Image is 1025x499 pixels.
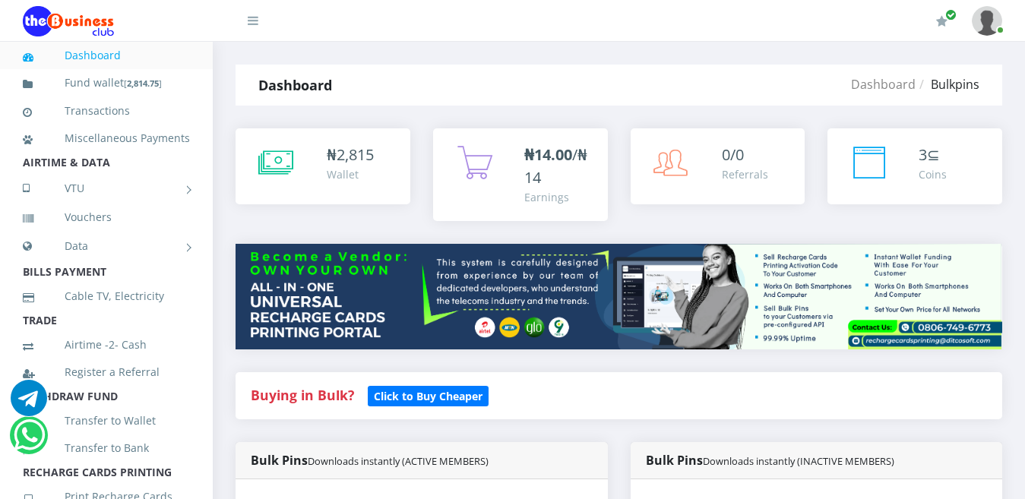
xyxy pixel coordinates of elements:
[14,428,45,453] a: Chat for support
[251,386,354,404] strong: Buying in Bulk?
[308,454,489,468] small: Downloads instantly (ACTIVE MEMBERS)
[703,454,894,468] small: Downloads instantly (INACTIVE MEMBERS)
[23,200,190,235] a: Vouchers
[945,9,957,21] span: Renew/Upgrade Subscription
[23,227,190,265] a: Data
[23,279,190,314] a: Cable TV, Electricity
[433,128,608,221] a: ₦14.00/₦14 Earnings
[327,166,374,182] div: Wallet
[916,75,979,93] li: Bulkpins
[374,389,482,403] b: Click to Buy Cheaper
[251,452,489,469] strong: Bulk Pins
[124,77,162,89] small: [ ]
[368,386,489,404] a: Click to Buy Cheaper
[936,15,947,27] i: Renew/Upgrade Subscription
[851,76,916,93] a: Dashboard
[23,327,190,362] a: Airtime -2- Cash
[127,77,159,89] b: 2,814.75
[919,166,947,182] div: Coins
[524,189,593,205] div: Earnings
[23,6,114,36] img: Logo
[337,144,374,165] span: 2,815
[919,144,947,166] div: ⊆
[236,128,410,204] a: ₦2,815 Wallet
[23,431,190,466] a: Transfer to Bank
[524,144,572,165] b: ₦14.00
[236,244,1002,349] img: multitenant_rcp.png
[722,144,744,165] span: 0/0
[23,355,190,390] a: Register a Referral
[631,128,805,204] a: 0/0 Referrals
[327,144,374,166] div: ₦
[646,452,894,469] strong: Bulk Pins
[23,403,190,438] a: Transfer to Wallet
[23,38,190,73] a: Dashboard
[722,166,768,182] div: Referrals
[23,169,190,207] a: VTU
[23,93,190,128] a: Transactions
[258,76,332,94] strong: Dashboard
[11,391,47,416] a: Chat for support
[972,6,1002,36] img: User
[919,144,927,165] span: 3
[23,121,190,156] a: Miscellaneous Payments
[524,144,587,188] span: /₦14
[23,65,190,101] a: Fund wallet[2,814.75]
